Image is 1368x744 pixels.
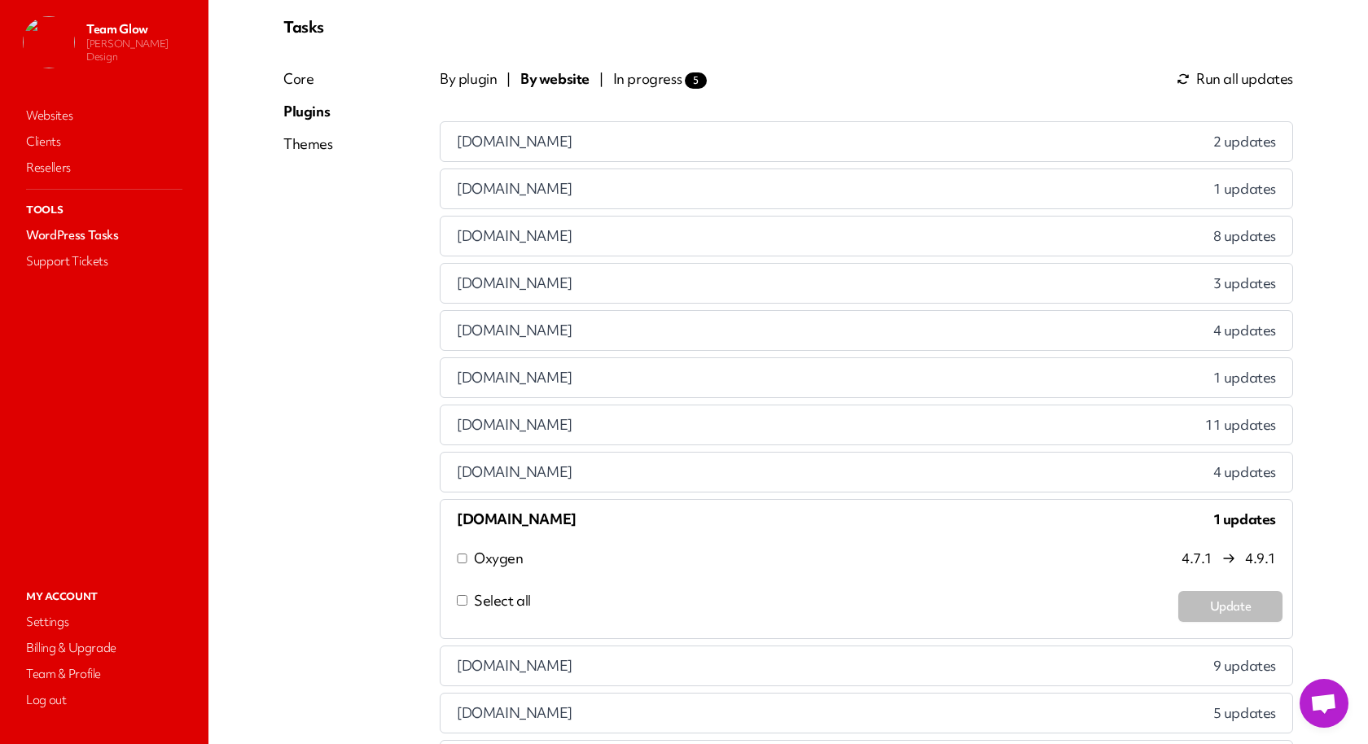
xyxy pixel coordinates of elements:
[1178,591,1282,622] button: Update
[599,69,603,89] span: |
[457,656,572,676] span: [DOMAIN_NAME]
[457,510,577,529] span: [DOMAIN_NAME]
[457,274,572,293] span: [DOMAIN_NAME]
[1197,220,1292,252] span: 8 updates
[23,586,186,607] p: My Account
[1196,69,1293,89] span: Run all updates
[1197,314,1292,347] span: 4 updates
[23,130,186,153] a: Clients
[457,226,572,246] span: [DOMAIN_NAME]
[457,321,572,340] span: [DOMAIN_NAME]
[613,69,707,89] span: In progress
[1197,456,1292,488] span: 4 updates
[1177,69,1293,89] button: Run all updates
[457,179,572,199] span: [DOMAIN_NAME]
[1197,361,1292,394] span: 1 updates
[23,611,186,633] a: Settings
[23,637,186,659] a: Billing & Upgrade
[283,134,333,154] div: Themes
[23,250,186,273] a: Support Tickets
[457,703,572,723] span: [DOMAIN_NAME]
[440,69,497,89] span: By plugin
[457,595,467,606] input: Select all
[685,72,707,89] span: 5
[283,69,333,89] div: Core
[474,591,531,610] span: Select all
[457,132,572,151] span: [DOMAIN_NAME]
[474,549,524,568] p: Oxygen
[23,663,186,685] a: Team & Profile
[23,224,186,247] a: WordPress Tasks
[520,69,590,89] span: By website
[1182,552,1276,565] span: 4.7.1 4.9.1
[1197,267,1292,300] span: 3 updates
[457,554,467,564] input: Oxygen
[23,156,186,179] a: Resellers
[506,69,511,89] span: |
[457,368,572,387] span: [DOMAIN_NAME]
[283,17,1293,37] p: Tasks
[1197,173,1292,205] span: 1 updates
[23,199,186,221] p: Tools
[1189,409,1292,441] span: 11 updates
[23,104,186,127] a: Websites
[1197,650,1292,682] span: 9 updates
[1300,679,1348,728] a: Open chat
[1197,503,1292,536] span: 1 updates
[1197,125,1292,158] span: 2 updates
[457,415,572,435] span: [DOMAIN_NAME]
[283,102,333,121] div: Plugins
[23,689,186,711] a: Log out
[457,462,572,482] span: [DOMAIN_NAME]
[86,21,195,37] p: Team Glow
[1197,697,1292,729] span: 5 updates
[86,37,195,63] p: [PERSON_NAME] Design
